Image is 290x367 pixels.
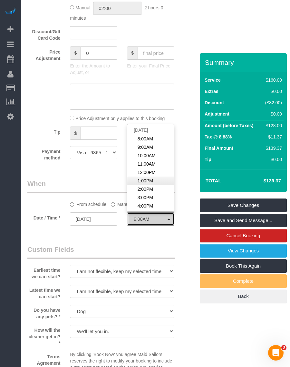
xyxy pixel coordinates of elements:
[263,145,282,151] div: $139.37
[127,212,174,226] button: 9:00AM
[138,136,153,142] span: 8:00AM
[70,199,106,208] label: From schedule
[263,111,282,117] div: $0.00
[75,116,165,121] span: Price Adjustment only applies to this booking
[111,199,132,208] label: Manual
[70,212,117,226] input: MM/DD/YYYY
[23,127,65,135] label: Tip
[138,161,156,167] span: 11:00AM
[127,63,174,69] p: Enter your Final Price
[23,305,65,320] label: Do you have any pets? *
[23,46,65,62] label: Price Adjustment
[205,59,284,66] h3: Summary
[23,26,65,41] label: Discount/Gift Card Code
[111,202,115,207] input: Manual
[244,178,281,184] h4: $139.37
[138,178,153,184] span: 1:00PM
[200,259,287,273] a: Book This Again
[205,134,232,140] label: Tax @ 8.88%
[70,202,74,207] input: From schedule
[23,212,65,221] label: Date / Time *
[263,156,282,163] div: $0.00
[75,5,90,10] span: Manual
[268,345,284,361] iframe: Intercom live chat
[200,199,287,212] a: Save Changes
[200,214,287,227] a: Save and Send Message...
[27,179,175,193] legend: When
[138,46,174,60] input: final price
[205,88,218,95] label: Extras
[200,290,287,303] a: Back
[138,152,156,159] span: 10:00AM
[134,217,168,222] span: 9:00AM
[138,203,153,209] span: 4:00PM
[206,178,221,183] strong: Total
[263,99,282,106] div: ($32.00)
[27,245,175,259] legend: Custom Fields
[263,122,282,129] div: $128.00
[138,144,153,150] span: 9:00AM
[205,122,253,129] label: Amount (before Taxes)
[200,244,287,258] a: View Changes
[205,111,229,117] label: Adjustment
[70,63,117,76] p: Enter the Amount to Adjust, or
[138,186,153,192] span: 2:00PM
[4,6,17,15] img: Automaid Logo
[23,351,65,366] label: Terms Agreement
[23,325,65,346] label: How will the cleaner get in? *
[205,145,233,151] label: Final Amount
[205,99,224,106] label: Discount
[70,46,81,60] span: $
[263,77,282,83] div: $160.00
[263,88,282,95] div: $0.00
[200,229,287,242] a: Cancel Booking
[70,127,81,140] span: $
[23,265,65,280] label: Earliest time we can start?
[23,285,65,300] label: Latest time we can start?
[138,194,153,201] span: 3:00PM
[205,156,211,163] label: Tip
[263,134,282,140] div: $11.37
[23,146,65,161] label: Payment method
[127,46,138,60] span: $
[134,127,148,133] span: [DATE]
[138,169,156,176] span: 12:00PM
[205,77,221,83] label: Service
[70,5,163,21] span: 2 hours 0 minutes
[281,345,286,350] span: 3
